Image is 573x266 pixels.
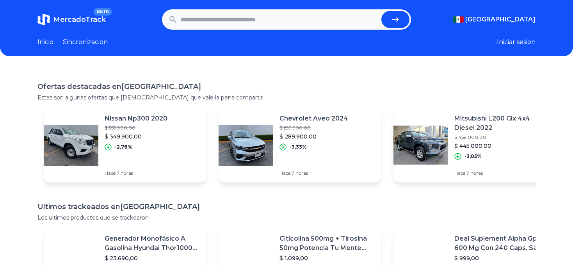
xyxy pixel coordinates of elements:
[464,153,482,160] p: -3,05%
[219,108,381,183] a: Featured imageChevrolet Aveo 2024$ 299.900,00$ 289.900,00-3,33%Hace 7 horas
[53,15,106,24] span: MercadoTrack
[453,15,536,24] button: [GEOGRAPHIC_DATA]
[454,254,550,262] p: $ 999,00
[279,170,348,176] p: Hace 7 horas
[37,81,536,92] h1: Ofertas destacadas en [GEOGRAPHIC_DATA]
[105,125,167,131] p: $ 359.900,00
[63,37,108,47] a: Sincronizacion
[454,170,550,176] p: Hace 7 horas
[105,114,167,123] p: Nissan Np300 2020
[454,142,550,150] p: $ 445.000,00
[279,114,348,123] p: Chevrolet Aveo 2024
[393,118,448,172] img: Featured image
[279,125,348,131] p: $ 299.900,00
[44,118,98,172] img: Featured image
[454,234,550,253] p: Deal Suplement Alpha Gpc 600 Mg Con 240 Caps. Salud Cerebral Sabor S/n
[290,144,307,150] p: -3,33%
[115,144,132,150] p: -2,78%
[105,254,200,262] p: $ 23.690,00
[497,37,536,47] button: Iniciar sesion
[279,254,375,262] p: $ 1.099,00
[453,16,464,23] img: Mexico
[279,133,348,140] p: $ 289.900,00
[37,37,53,47] a: Inicio
[465,15,536,24] span: [GEOGRAPHIC_DATA]
[44,108,206,183] a: Featured imageNissan Np300 2020$ 359.900,00$ 349.900,00-2,78%Hace 7 horas
[454,114,550,133] p: Mitsubishi L200 Glx 4x4 Diesel 2022
[279,234,375,253] p: Citicolina 500mg + Tirosina 50mg Potencia Tu Mente (120caps) Sabor Sin Sabor
[37,13,106,26] a: MercadoTrackBETA
[219,118,273,172] img: Featured image
[37,13,50,26] img: MercadoTrack
[105,234,200,253] p: Generador Monofásico A Gasolina Hyundai Thor10000 P 11.5 Kw
[37,201,536,212] h1: Ultimos trackeados en [GEOGRAPHIC_DATA]
[37,94,536,101] p: Estas son algunas ofertas que [DEMOGRAPHIC_DATA] que vale la pena compartir.
[105,133,167,140] p: $ 349.900,00
[94,8,112,16] span: BETA
[105,170,167,176] p: Hace 7 horas
[454,134,550,140] p: $ 459.000,00
[393,108,556,183] a: Featured imageMitsubishi L200 Glx 4x4 Diesel 2022$ 459.000,00$ 445.000,00-3,05%Hace 7 horas
[37,214,536,222] p: Los ultimos productos que se trackearon.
